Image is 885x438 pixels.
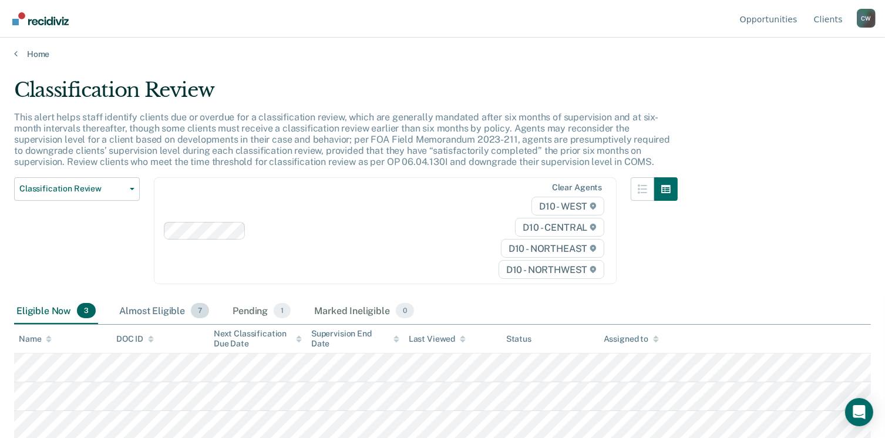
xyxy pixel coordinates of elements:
[311,329,399,349] div: Supervision End Date
[515,218,604,237] span: D10 - CENTRAL
[12,12,69,25] img: Recidiviz
[230,298,293,324] div: Pending1
[14,298,98,324] div: Eligible Now3
[396,303,414,318] span: 0
[506,334,531,344] div: Status
[845,398,873,426] div: Open Intercom Messenger
[552,183,602,193] div: Clear agents
[409,334,466,344] div: Last Viewed
[19,334,52,344] div: Name
[116,334,154,344] div: DOC ID
[117,298,211,324] div: Almost Eligible7
[191,303,209,318] span: 7
[14,112,670,168] p: This alert helps staff identify clients due or overdue for a classification review, which are gen...
[77,303,96,318] span: 3
[19,184,125,194] span: Classification Review
[857,9,876,28] button: Profile dropdown button
[274,303,291,318] span: 1
[14,78,678,112] div: Classification Review
[14,177,140,201] button: Classification Review
[14,49,871,59] a: Home
[604,334,659,344] div: Assigned to
[312,298,416,324] div: Marked Ineligible0
[214,329,302,349] div: Next Classification Due Date
[531,197,604,215] span: D10 - WEST
[501,239,604,258] span: D10 - NORTHEAST
[857,9,876,28] div: C W
[499,260,604,279] span: D10 - NORTHWEST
